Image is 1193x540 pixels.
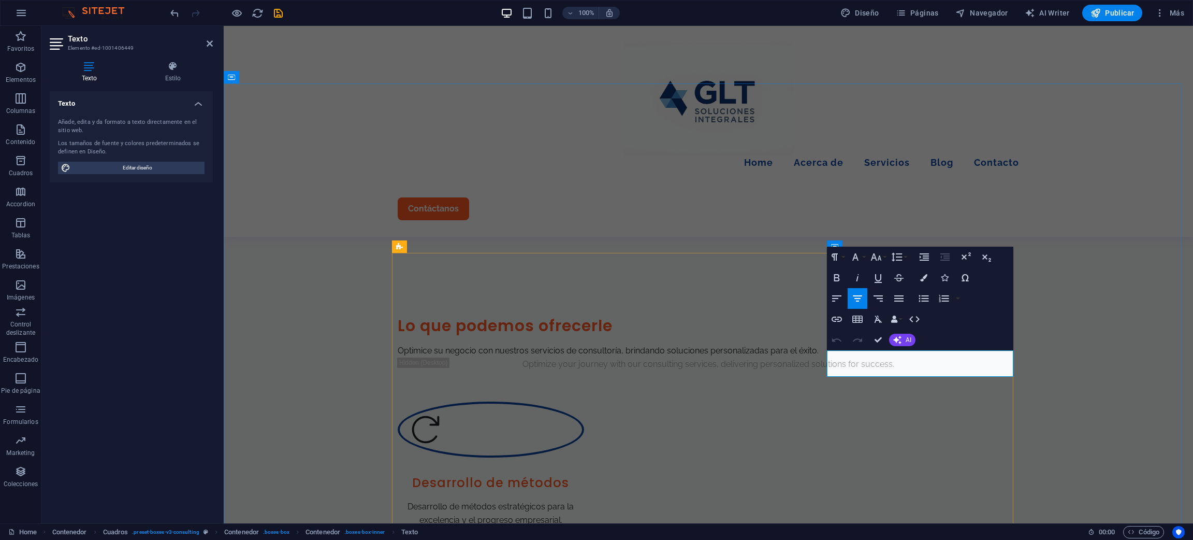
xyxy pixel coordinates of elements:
button: Increase Indent [914,247,934,267]
button: Strikethrough [889,267,909,288]
button: Special Characters [955,267,975,288]
button: Código [1123,526,1164,538]
h6: 100% [578,7,594,19]
h3: Elemento #ed-1001406449 [68,44,192,53]
button: Align Right [868,288,888,309]
button: Unordered List [914,288,934,309]
p: Cuadros [9,169,33,177]
button: Paragraph Format [827,247,847,267]
span: Diseño [840,8,879,18]
div: Añade, edita y da formato a texto directamente en el sitio web. [58,118,205,135]
p: Formularios [3,418,38,426]
button: Insert Link [827,309,847,330]
span: Publicar [1090,8,1134,18]
button: Superscript [956,247,976,267]
button: Italic (Ctrl+I) [848,267,867,288]
h4: Estilo [133,61,213,83]
button: Páginas [892,5,943,21]
button: reload [251,7,264,19]
button: Diseño [836,5,883,21]
p: Tablas [11,231,31,239]
button: undo [168,7,181,19]
h4: Texto [50,61,133,83]
span: Páginas [896,8,939,18]
p: Colecciones [4,480,38,488]
span: Editar diseño [74,162,201,174]
p: Encabezado [3,356,38,364]
span: Haz clic para seleccionar y doble clic para editar [224,526,259,538]
button: Navegador [951,5,1012,21]
p: Accordion [6,200,35,208]
button: Bold (Ctrl+B) [827,267,847,288]
button: AI Writer [1021,5,1074,21]
span: AI [906,337,911,343]
button: Más [1151,5,1188,21]
span: Haz clic para seleccionar y doble clic para editar [401,526,418,538]
button: Insert Table [848,309,867,330]
button: Clear Formatting [868,309,888,330]
span: AI Writer [1025,8,1070,18]
button: Underline (Ctrl+U) [868,267,888,288]
span: Código [1128,526,1159,538]
span: . preset-boxes-v3-consulting [132,526,199,538]
i: Al redimensionar, ajustar el nivel de zoom automáticamente para ajustarse al dispositivo elegido. [605,8,614,18]
span: . boxes-box-inner [344,526,385,538]
p: Imágenes [7,293,35,302]
button: Ordered List [934,288,954,309]
button: Align Left [827,288,847,309]
p: Prestaciones [2,262,39,271]
button: Line Height [889,247,909,267]
button: Publicar [1082,5,1143,21]
span: Haz clic para seleccionar y doble clic para editar [52,526,87,538]
button: Editar diseño [58,162,205,174]
nav: breadcrumb [52,526,418,538]
button: Font Size [868,247,888,267]
p: Columnas [6,107,36,115]
p: Elementos [6,76,36,84]
button: Align Center [848,288,867,309]
p: Contenido [6,138,35,146]
a: Haz clic para cancelar la selección y doble clic para abrir páginas [8,526,37,538]
button: Decrease Indent [935,247,955,267]
button: 100% [562,7,599,19]
button: Subscript [977,247,996,267]
p: Pie de página [1,387,40,395]
button: Usercentrics [1172,526,1185,538]
button: AI [889,334,915,346]
button: Data Bindings [889,309,904,330]
span: . boxes-box [263,526,289,538]
i: Deshacer: Mover elementos (Ctrl+Z) [169,7,181,19]
h4: Texto [50,91,213,110]
span: Haz clic para seleccionar y doble clic para editar [103,526,128,538]
button: Ordered List [954,288,962,309]
span: : [1106,528,1108,536]
p: Favoritos [7,45,34,53]
div: Los tamaños de fuente y colores predeterminados se definen en Diseño. [58,139,205,157]
h2: Texto [68,34,213,44]
button: HTML [905,309,924,330]
span: Haz clic para seleccionar y doble clic para editar [305,526,340,538]
p: Marketing [6,449,35,457]
button: Align Justify [889,288,909,309]
i: Este elemento es un preajuste personalizable [203,529,208,535]
button: Redo (Ctrl+Shift+Z) [848,330,867,350]
span: 00 00 [1099,526,1115,538]
button: save [272,7,284,19]
span: Más [1155,8,1184,18]
button: Icons [935,267,954,288]
h6: Tiempo de la sesión [1088,526,1115,538]
button: Confirm (Ctrl+⏎) [868,330,888,350]
button: Undo (Ctrl+Z) [827,330,847,350]
img: Editor Logo [60,7,137,19]
button: Colors [914,267,934,288]
span: Navegador [955,8,1008,18]
button: Font Family [848,247,867,267]
div: Diseño (Ctrl+Alt+Y) [836,5,883,21]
